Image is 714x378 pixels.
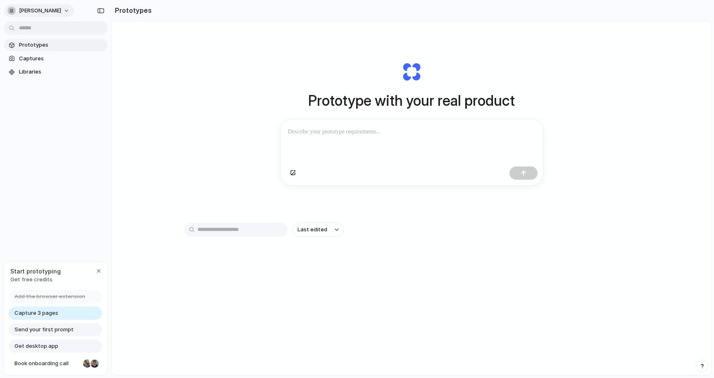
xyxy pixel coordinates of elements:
span: Capture 3 pages [14,309,58,317]
span: Send your first prompt [14,326,74,334]
span: [PERSON_NAME] [19,7,61,15]
span: Last edited [297,226,327,234]
button: [PERSON_NAME] [4,4,74,17]
span: Start prototyping [10,267,61,276]
span: Add the browser extension [14,292,85,301]
div: Christian Iacullo [90,359,100,368]
a: Captures [4,52,107,65]
span: Libraries [19,68,104,76]
span: Get free credits [10,276,61,284]
span: Prototypes [19,41,104,49]
span: Get desktop app [14,342,58,350]
a: Libraries [4,66,107,78]
a: Book onboarding call [9,357,102,370]
h1: Prototype with your real product [308,90,515,112]
a: Prototypes [4,39,107,51]
div: Nicole Kubica [82,359,92,368]
h2: Prototypes [112,5,152,15]
button: Last edited [293,223,344,237]
span: Captures [19,55,104,63]
span: Book onboarding call [14,359,80,368]
a: Get desktop app [9,340,102,353]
